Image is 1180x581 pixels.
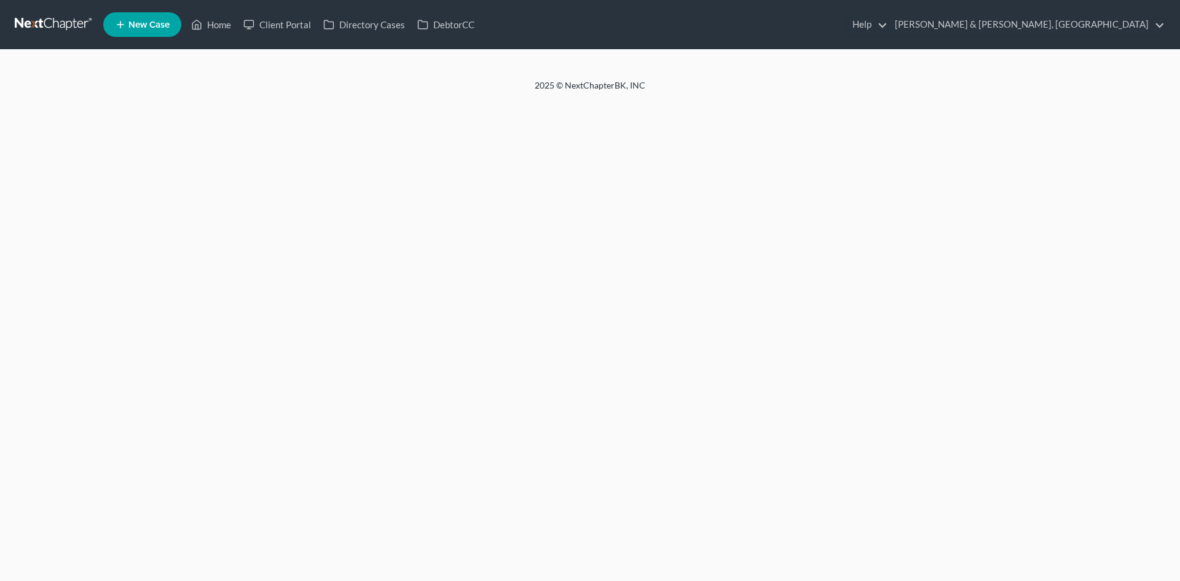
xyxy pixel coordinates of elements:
a: Client Portal [237,14,317,36]
div: 2025 © NextChapterBK, INC [240,79,940,101]
a: Help [846,14,887,36]
a: DebtorCC [411,14,481,36]
a: Directory Cases [317,14,411,36]
new-legal-case-button: New Case [103,12,181,37]
a: [PERSON_NAME] & [PERSON_NAME], [GEOGRAPHIC_DATA] [889,14,1165,36]
a: Home [185,14,237,36]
